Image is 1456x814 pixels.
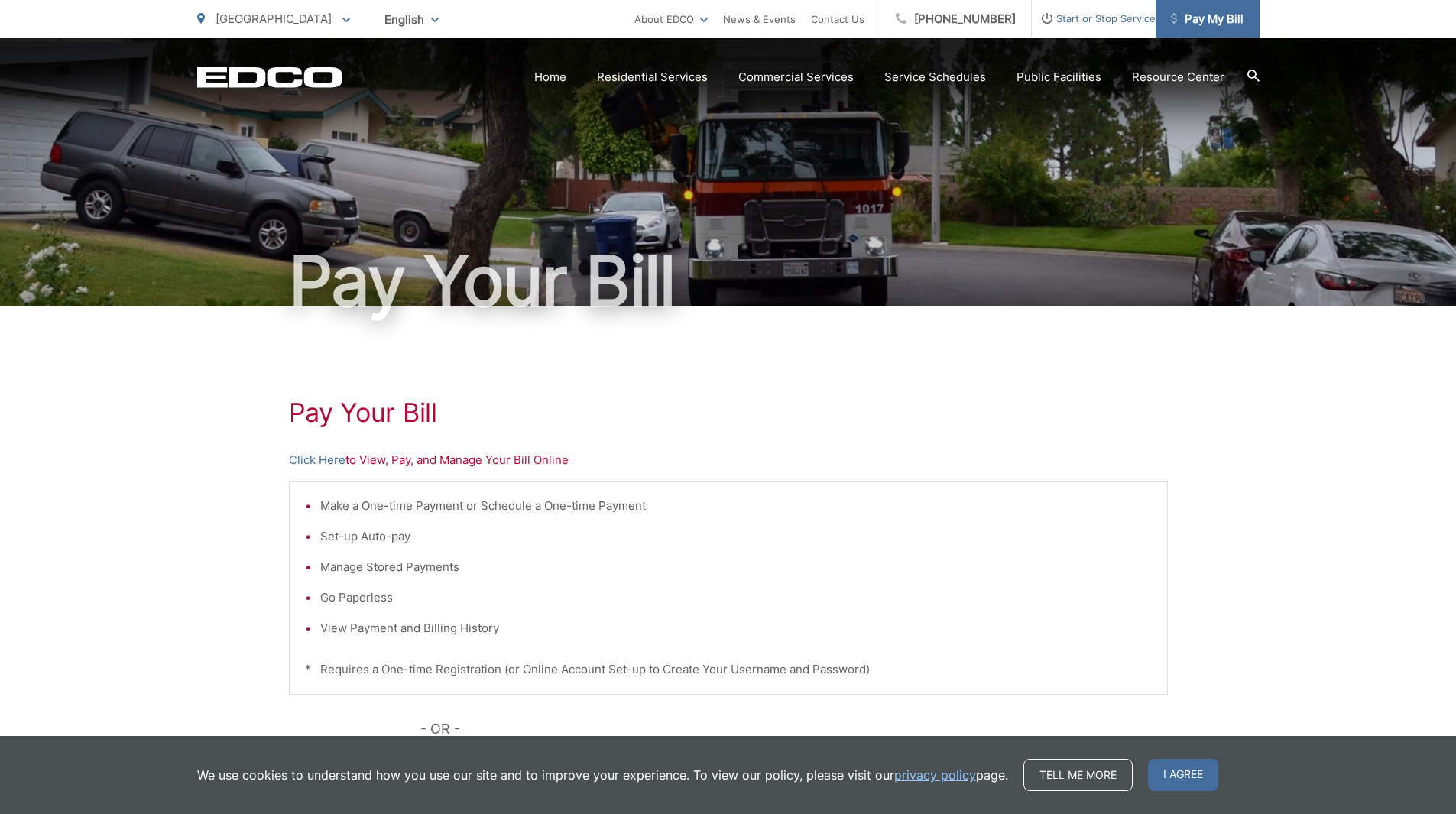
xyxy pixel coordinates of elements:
a: Commercial Services [738,68,854,86]
a: Residential Services [597,68,708,86]
a: Home [534,68,566,86]
a: Contact Us [811,10,864,28]
a: Resource Center [1132,68,1224,86]
li: Go Paperless [320,589,1152,607]
li: View Payment and Billing History [320,619,1152,637]
span: Pay My Bill [1171,10,1244,28]
h1: Pay Your Bill [289,397,1168,428]
p: * Requires a One-time Registration (or Online Account Set-up to Create Your Username and Password) [305,660,1152,679]
a: privacy policy [894,766,976,784]
p: - OR - [420,718,1168,741]
a: Click Here [289,451,345,469]
li: Set-up Auto-pay [320,527,1152,546]
p: We use cookies to understand how you use our site and to improve your experience. To view our pol... [197,766,1008,784]
a: About EDCO [634,10,708,28]
li: Make a One-time Payment or Schedule a One-time Payment [320,497,1152,515]
a: Service Schedules [884,68,986,86]
a: Public Facilities [1017,68,1101,86]
h1: Pay Your Bill [197,243,1260,319]
span: [GEOGRAPHIC_DATA] [216,11,332,26]
a: News & Events [723,10,796,28]
li: Manage Stored Payments [320,558,1152,576]
span: English [373,6,450,33]
a: Tell me more [1023,759,1133,791]
p: to View, Pay, and Manage Your Bill Online [289,451,1168,469]
a: EDCD logo. Return to the homepage. [197,66,342,88]
span: I agree [1148,759,1218,791]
